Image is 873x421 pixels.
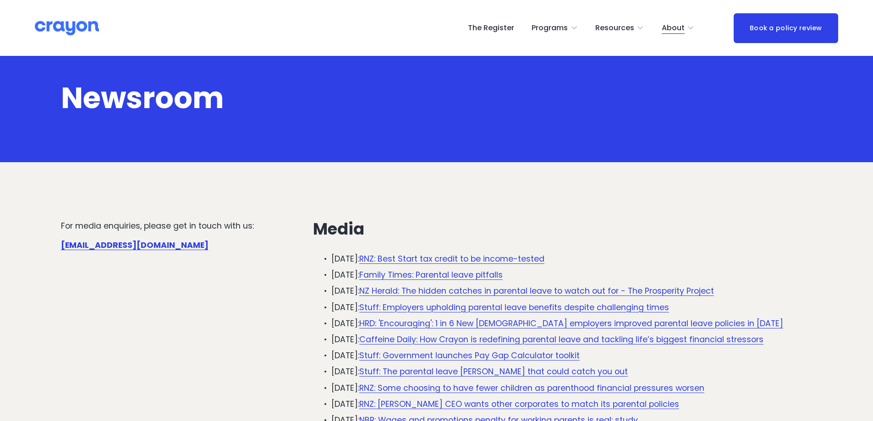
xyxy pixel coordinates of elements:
a: Caffeine Daily: How Crayon is redefining parental leave and tackling life’s biggest financial str... [359,334,763,345]
a: RNZ: Some choosing to have fewer children as parenthood financial pressures worsen [359,383,704,394]
p: [DATE]: [331,253,813,265]
p: [DATE]: [331,398,813,410]
p: For media enquiries, please get in touch with us: [61,220,276,232]
p: [DATE]: [331,350,813,361]
p: [DATE]: [331,334,813,345]
p: [DATE]: [331,269,813,281]
a: Book a policy review [734,13,838,43]
span: Programs [532,22,568,35]
a: Family Times: Parental leave pitfalls [359,269,503,280]
a: HRD: 'Encouraging': 1 in 6 New [DEMOGRAPHIC_DATA] employers improved parental leave policies in [... [359,318,783,329]
span: Resources [595,22,634,35]
a: folder dropdown [595,21,644,35]
a: [EMAIL_ADDRESS][DOMAIN_NAME] [61,240,209,251]
a: Stuff: Government launches Pay Gap Calculator toolkit [359,350,580,361]
p: [DATE]: [331,285,813,297]
span: About [662,22,685,35]
a: RNZ: Best Start tax credit to be income-tested [359,253,544,264]
p: [DATE]: [331,301,813,313]
p: [DATE]: [331,366,813,377]
a: Stuff: The parental leave [PERSON_NAME] that could catch you out [359,366,628,377]
h3: Media [313,220,813,238]
p: [DATE]: [331,317,813,329]
a: NZ Herald: The hidden catches in parental leave to watch out for - The Prosperity Project [359,285,714,296]
a: folder dropdown [532,21,578,35]
a: folder dropdown [662,21,695,35]
p: [DATE]: [331,382,813,394]
a: RNZ: [PERSON_NAME] CEO wants other corporates to match its parental policies [359,399,679,410]
h1: Newsroom [61,82,466,114]
img: Crayon [35,20,99,36]
a: Stuff: Employers upholding parental leave benefits despite challenging times [359,302,669,313]
a: The Register [468,21,514,35]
